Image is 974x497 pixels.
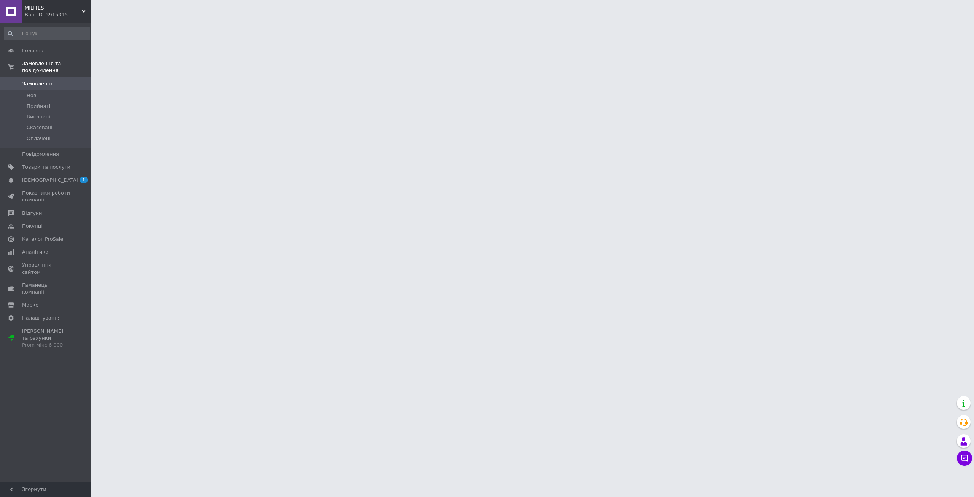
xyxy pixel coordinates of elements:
[4,27,90,40] input: Пошук
[22,282,70,296] span: Гаманець компанії
[25,5,82,11] span: MILITES
[22,236,63,243] span: Каталог ProSale
[22,164,70,171] span: Товари та послуги
[27,103,50,110] span: Прийняті
[22,177,78,184] span: [DEMOGRAPHIC_DATA]
[22,249,48,256] span: Аналітика
[957,451,972,466] button: Чат з покупцем
[22,60,91,74] span: Замовлення та повідомлення
[27,124,53,131] span: Скасовані
[22,262,70,275] span: Управління сайтом
[22,223,43,230] span: Покупці
[27,92,38,99] span: Нові
[27,135,51,142] span: Оплачені
[27,113,50,120] span: Виконані
[22,342,70,348] div: Prom мікс 6 000
[22,80,54,87] span: Замовлення
[22,47,43,54] span: Головна
[22,302,41,308] span: Маркет
[22,151,59,158] span: Повідомлення
[25,11,91,18] div: Ваш ID: 3915315
[80,177,88,183] span: 1
[22,190,70,203] span: Показники роботи компанії
[22,315,61,321] span: Налаштування
[22,328,70,349] span: [PERSON_NAME] та рахунки
[22,210,42,217] span: Відгуки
